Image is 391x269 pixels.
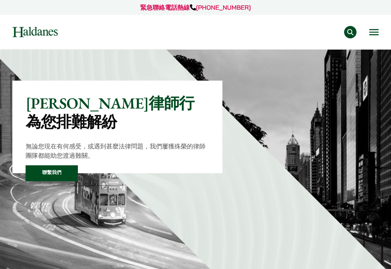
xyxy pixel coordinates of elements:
img: Logo of Haldanes [12,27,58,37]
a: 聯繫我們 [26,166,78,181]
p: 無論您現在有何感受，或遇到甚麼法律問題，我們屢獲殊榮的律師團隊都能助您渡過難關。 [26,141,209,160]
a: 緊急聯絡電話熱線[PHONE_NUMBER] [140,3,251,11]
button: Search [344,26,357,38]
mark: 為您排難解紛 [26,112,117,132]
p: [PERSON_NAME]律師行 [26,94,209,131]
button: Open menu [369,29,379,35]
